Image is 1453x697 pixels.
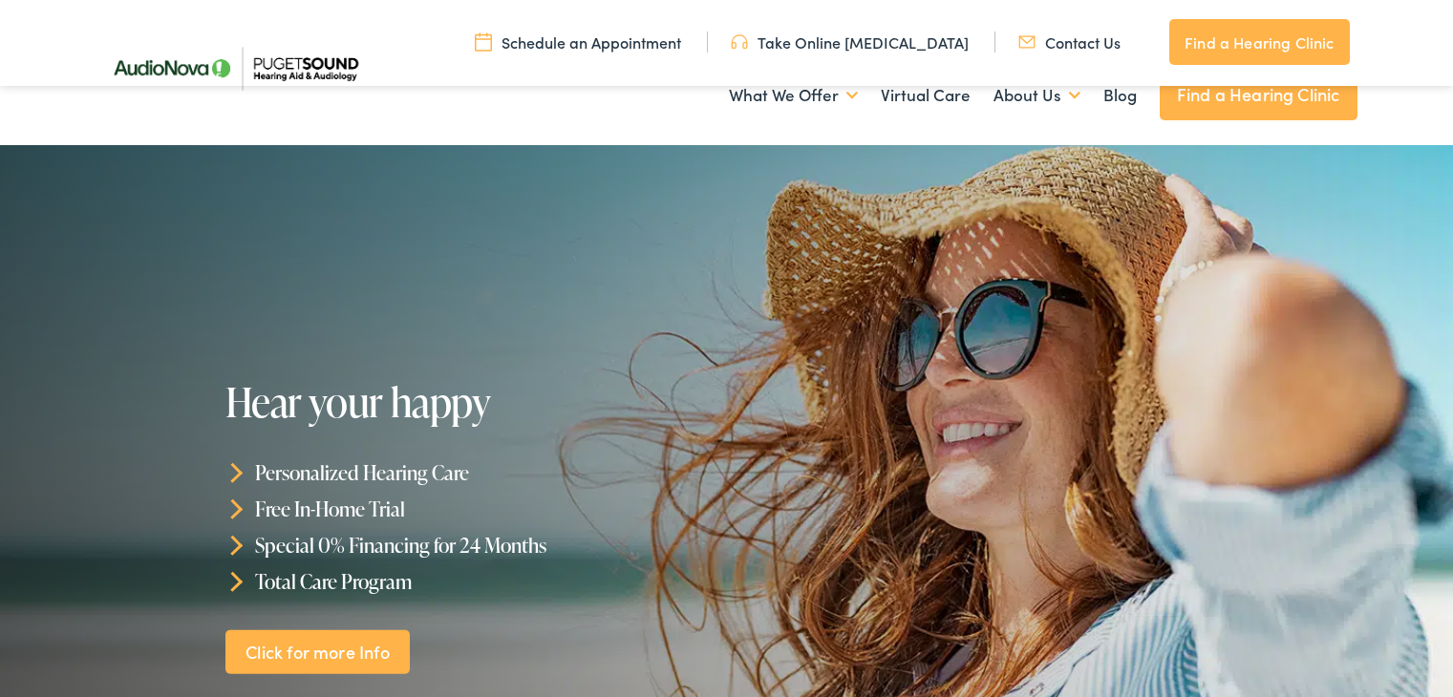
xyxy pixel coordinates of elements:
[729,60,858,131] a: What We Offer
[225,454,734,491] li: Personalized Hearing Care
[1103,60,1137,131] a: Blog
[1160,69,1357,120] a: Find a Hearing Clinic
[475,32,681,53] a: Schedule an Appointment
[1018,32,1121,53] a: Contact Us
[731,32,969,53] a: Take Online [MEDICAL_DATA]
[1018,32,1036,53] img: utility icon
[881,60,971,131] a: Virtual Care
[225,527,734,563] li: Special 0% Financing for 24 Months
[994,60,1080,131] a: About Us
[1169,19,1349,65] a: Find a Hearing Clinic
[225,562,734,599] li: Total Care Program
[225,491,734,527] li: Free In-Home Trial
[475,32,492,53] img: utility icon
[731,32,748,53] img: utility icon
[225,380,734,424] h1: Hear your happy
[225,629,411,674] a: Click for more Info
